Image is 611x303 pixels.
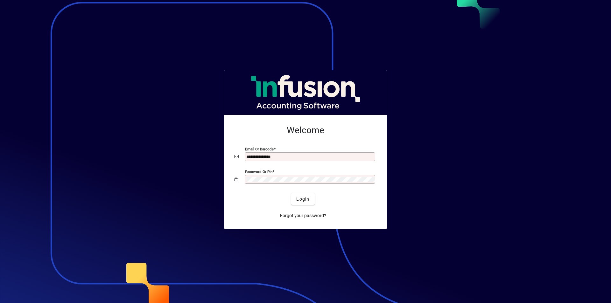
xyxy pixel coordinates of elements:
button: Login [291,193,314,205]
span: Login [296,196,309,203]
mat-label: Email or Barcode [245,147,274,151]
h2: Welcome [234,125,377,136]
a: Forgot your password? [277,210,329,221]
span: Forgot your password? [280,212,326,219]
mat-label: Password or Pin [245,169,272,174]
